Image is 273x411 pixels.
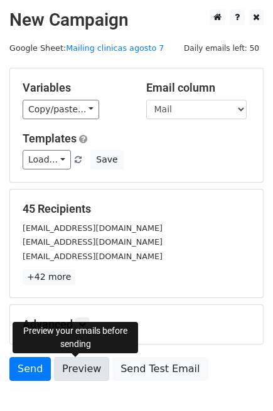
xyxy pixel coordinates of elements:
[210,351,273,411] div: Widget de chat
[66,43,164,53] a: Mailing clinicas agosto 7
[13,322,138,353] div: Preview your emails before sending
[179,43,264,53] a: Daily emails left: 50
[23,269,75,285] a: +42 more
[23,132,77,145] a: Templates
[9,43,164,53] small: Google Sheet:
[23,252,163,261] small: [EMAIL_ADDRESS][DOMAIN_NAME]
[23,223,163,233] small: [EMAIL_ADDRESS][DOMAIN_NAME]
[179,41,264,55] span: Daily emails left: 50
[23,100,99,119] a: Copy/paste...
[23,237,163,247] small: [EMAIL_ADDRESS][DOMAIN_NAME]
[23,81,127,95] h5: Variables
[146,81,251,95] h5: Email column
[23,150,71,169] a: Load...
[90,150,123,169] button: Save
[23,202,250,216] h5: 45 Recipients
[9,357,51,381] a: Send
[112,357,208,381] a: Send Test Email
[9,9,264,31] h2: New Campaign
[210,351,273,411] iframe: Chat Widget
[54,357,109,381] a: Preview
